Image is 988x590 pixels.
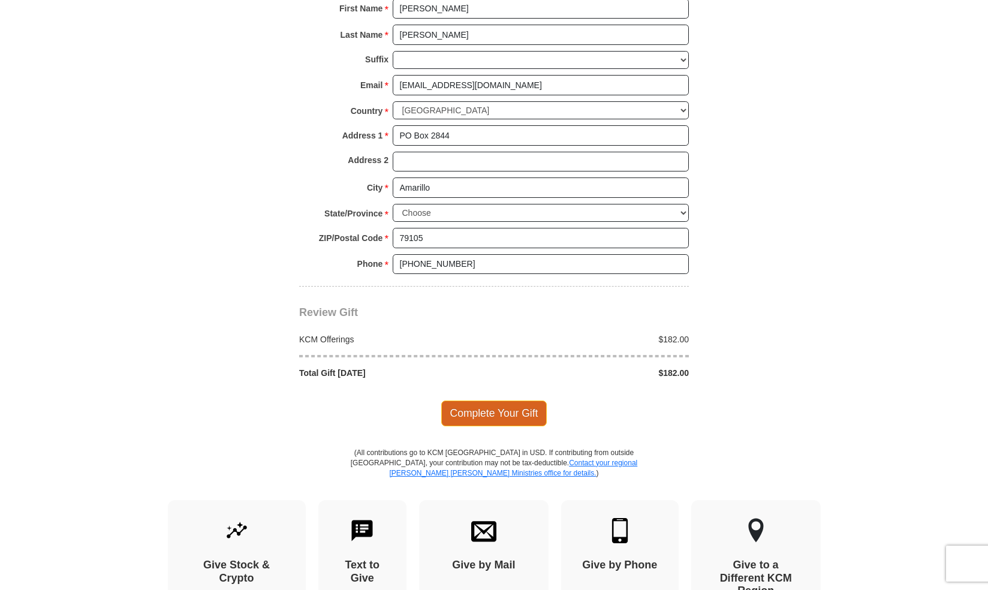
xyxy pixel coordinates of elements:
[293,367,495,379] div: Total Gift [DATE]
[319,230,383,246] strong: ZIP/Postal Code
[342,127,383,144] strong: Address 1
[607,518,632,543] img: mobile.svg
[293,333,495,345] div: KCM Offerings
[582,559,658,572] h4: Give by Phone
[351,103,383,119] strong: Country
[748,518,764,543] img: other-region
[471,518,496,543] img: envelope.svg
[324,205,382,222] strong: State/Province
[494,367,695,379] div: $182.00
[189,559,285,585] h4: Give Stock & Crypto
[389,459,637,477] a: Contact your regional [PERSON_NAME] [PERSON_NAME] Ministries office for details.
[367,179,382,196] strong: City
[494,333,695,345] div: $182.00
[224,518,249,543] img: give-by-stock.svg
[441,401,547,426] span: Complete Your Gift
[360,77,382,94] strong: Email
[350,518,375,543] img: text-to-give.svg
[339,559,386,585] h4: Text to Give
[341,26,383,43] strong: Last Name
[357,255,383,272] strong: Phone
[350,448,638,500] p: (All contributions go to KCM [GEOGRAPHIC_DATA] in USD. If contributing from outside [GEOGRAPHIC_D...
[365,51,388,68] strong: Suffix
[440,559,528,572] h4: Give by Mail
[299,306,358,318] span: Review Gift
[348,152,388,168] strong: Address 2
